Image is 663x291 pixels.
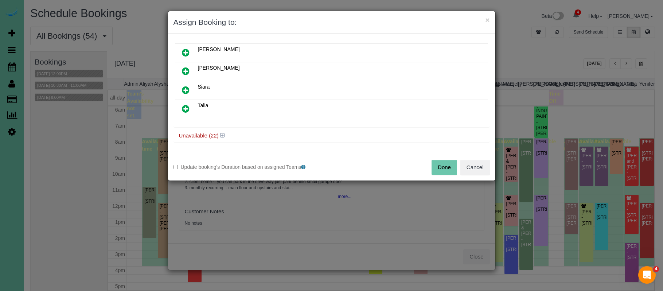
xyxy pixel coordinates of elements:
[173,165,178,169] input: Update booking's Duration based on assigned Teams
[485,16,490,24] button: ×
[173,163,326,171] label: Update booking's Duration based on assigned Teams
[198,102,208,108] span: Talia
[198,46,240,52] span: [PERSON_NAME]
[432,160,457,175] button: Done
[198,84,210,90] span: Siara
[653,266,659,272] span: 4
[179,133,484,139] h4: Unavailable (22)
[173,17,490,28] h3: Assign Booking to:
[460,160,490,175] button: Cancel
[638,266,656,284] iframe: Intercom live chat
[198,65,240,71] span: [PERSON_NAME]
